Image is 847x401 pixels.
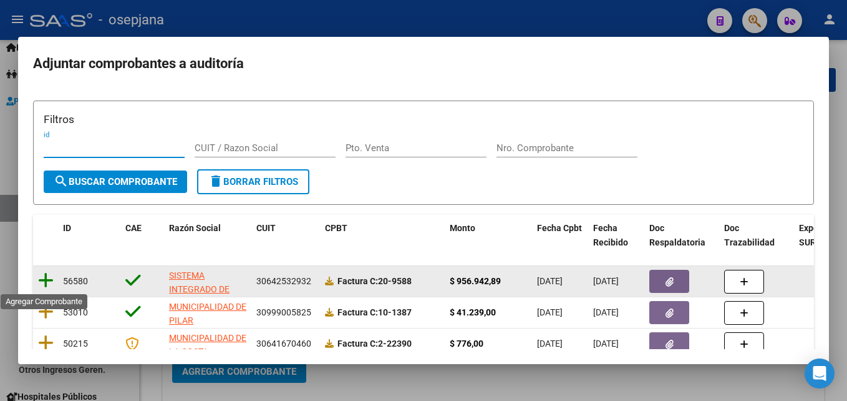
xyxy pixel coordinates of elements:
[337,276,378,286] span: Factura C:
[63,223,71,233] span: ID
[169,270,233,309] span: SISTEMA INTEGRADO DE SALUD PUBLICA
[537,339,563,349] span: [DATE]
[256,339,311,349] span: 30641670460
[337,307,378,317] span: Factura C:
[44,171,187,193] button: Buscar Comprobante
[33,52,814,76] h2: Adjuntar comprobantes a auditoría
[58,215,120,256] datatable-header-cell: ID
[724,223,775,247] span: Doc Trazabilidad
[256,307,311,317] span: 30999005825
[337,339,412,349] strong: 2-22390
[63,307,88,317] span: 53010
[44,111,803,127] h3: Filtros
[450,276,501,286] strong: $ 956.942,89
[337,276,412,286] strong: 20-9588
[256,223,276,233] span: CUIT
[445,215,532,256] datatable-header-cell: Monto
[337,339,378,349] span: Factura C:
[644,215,719,256] datatable-header-cell: Doc Respaldatoria
[169,223,221,233] span: Razón Social
[450,339,483,349] strong: $ 776,00
[537,307,563,317] span: [DATE]
[256,276,311,286] span: 30642532932
[325,223,347,233] span: CPBT
[63,339,88,349] span: 50215
[251,215,320,256] datatable-header-cell: CUIT
[593,307,619,317] span: [DATE]
[593,276,619,286] span: [DATE]
[63,276,88,286] span: 56580
[169,333,246,357] span: MUNICIPALIDAD DE LA COSTA
[450,307,496,317] strong: $ 41.239,00
[320,215,445,256] datatable-header-cell: CPBT
[54,176,177,187] span: Buscar Comprobante
[805,359,835,389] div: Open Intercom Messenger
[337,307,412,317] strong: 10-1387
[169,302,246,326] span: MUNICIPALIDAD DE PILAR
[537,223,582,233] span: Fecha Cpbt
[208,174,223,189] mat-icon: delete
[593,223,628,247] span: Fecha Recibido
[593,339,619,349] span: [DATE]
[588,215,644,256] datatable-header-cell: Fecha Recibido
[649,223,705,247] span: Doc Respaldatoria
[125,223,142,233] span: CAE
[164,215,251,256] datatable-header-cell: Razón Social
[120,215,164,256] datatable-header-cell: CAE
[208,176,298,187] span: Borrar Filtros
[532,215,588,256] datatable-header-cell: Fecha Cpbt
[54,174,69,189] mat-icon: search
[197,169,309,194] button: Borrar Filtros
[719,215,794,256] datatable-header-cell: Doc Trazabilidad
[450,223,475,233] span: Monto
[537,276,563,286] span: [DATE]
